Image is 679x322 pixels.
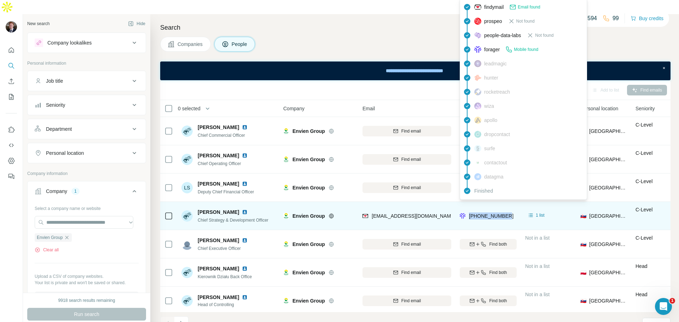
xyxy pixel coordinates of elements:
div: Select a company name or website [35,203,139,212]
span: dropcontact [484,131,510,138]
img: provider dropcontact logo [474,131,481,138]
img: LinkedIn logo [242,294,248,300]
span: Find email [401,269,421,276]
span: Seniority [636,105,655,112]
button: Feedback [6,170,17,183]
span: [GEOGRAPHIC_DATA] [589,212,627,219]
span: Find email [401,241,421,247]
span: datagma [484,173,503,180]
img: LinkedIn logo [242,209,248,215]
span: people-data-labs [484,32,521,39]
span: Not in a list [525,292,550,297]
span: Chief Executive Officer [198,246,241,251]
span: Not in a list [525,263,550,269]
div: LS [181,182,193,193]
img: Avatar [181,295,193,306]
img: Avatar [6,21,17,33]
span: Email found [518,4,540,10]
span: Not found [535,32,553,39]
span: Find email [401,128,421,134]
span: Head [636,292,647,297]
button: Buy credits [631,13,663,23]
span: Envien Group [292,297,325,304]
button: Quick start [6,44,17,57]
span: Not found [516,18,535,24]
div: Personal location [46,150,84,157]
img: provider apollo logo [474,117,481,124]
img: Logo of Envien Group [283,157,289,162]
button: Find both [460,267,517,278]
button: Seniority [28,96,146,113]
button: Use Surfe on LinkedIn [6,123,17,136]
img: provider findymail logo [362,212,368,219]
button: Department [28,121,146,137]
img: provider rocketreach logo [474,88,481,95]
div: Company [46,188,67,195]
span: [PHONE_NUMBER] [469,213,513,219]
span: Personal location [580,105,618,112]
button: Personal location [28,145,146,162]
iframe: Banner [160,62,671,80]
button: Find email [362,126,451,136]
h4: Search [160,23,671,33]
img: LinkedIn logo [242,153,248,158]
span: Find both [489,298,507,304]
span: Find email [401,156,421,163]
span: [GEOGRAPHIC_DATA] [589,156,627,163]
span: Find email [401,185,421,191]
span: forager [484,46,500,53]
p: Company information [27,170,146,177]
div: Department [46,125,72,133]
img: LinkedIn logo [242,181,248,187]
span: [GEOGRAPHIC_DATA] [589,241,627,248]
span: Envien Group [292,184,325,191]
span: surfe [484,145,495,152]
span: hunter [484,74,498,81]
img: Avatar [181,267,193,278]
img: Logo of Envien Group [283,270,289,275]
div: New search [27,21,50,27]
span: [PERSON_NAME] [198,237,239,244]
span: contactout [484,159,507,166]
span: [PERSON_NAME] [198,265,239,272]
button: Find email [362,182,451,193]
span: 🇵🇱 [580,269,586,276]
span: Find both [489,241,507,247]
span: C-Level [636,178,652,184]
span: 0 selected [178,105,201,112]
button: Job title [28,72,146,89]
div: Job title [46,77,63,84]
span: Envien Group [292,269,325,276]
img: provider people-data-labs logo [474,32,481,39]
button: Find email [362,239,451,250]
span: Find both [489,269,507,276]
p: Personal information [27,60,146,66]
button: Find both [460,295,517,306]
img: Avatar [181,154,193,165]
p: 594 [587,14,597,23]
button: Use Surfe API [6,139,17,152]
button: Dashboard [6,154,17,167]
span: Not in a list [525,235,550,241]
button: Hide [123,18,150,29]
span: Mobile found [514,46,538,53]
span: [PERSON_NAME] [198,294,239,301]
img: Logo of Envien Group [283,128,289,134]
span: Envien Group [292,212,325,219]
span: Companies [178,41,203,48]
button: Find both [460,239,517,250]
span: 1 [669,298,675,304]
span: Envien Group [292,156,325,163]
span: Deputy Chief Financial Officer [198,189,254,194]
span: Kierownik Działu Back Office [198,274,252,279]
img: Avatar [181,125,193,137]
span: [GEOGRAPHIC_DATA] [589,184,627,191]
span: 🇸🇰 [580,241,586,248]
div: Seniority [46,101,65,109]
span: rocketreach [484,88,510,95]
span: Head [636,263,647,269]
button: Company lookalikes [28,34,146,51]
img: provider datagma logo [474,173,481,180]
button: Find email [362,154,451,165]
